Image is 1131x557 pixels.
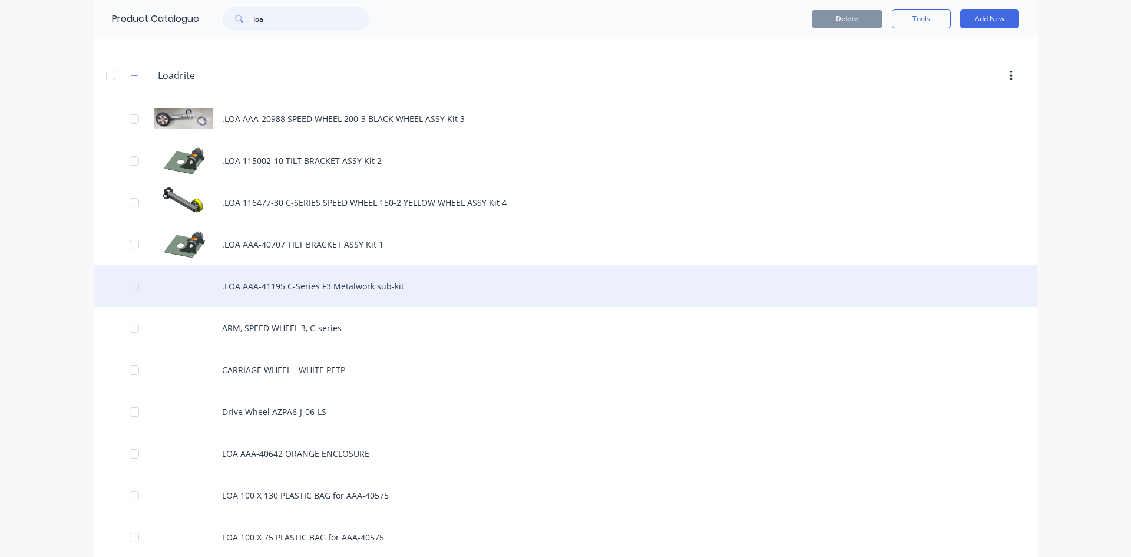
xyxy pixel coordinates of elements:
[94,98,1037,140] div: .LOA AAA-20988 SPEED WHEEL 200-3 BLACK WHEEL ASSY Kit 3.LOA AAA-20988 SPEED WHEEL 200-3 BLACK WHE...
[960,9,1019,28] button: Add New
[94,265,1037,307] div: .LOA AAA-41195 C-Series F3 Metalwork sub-kit
[892,9,951,28] button: Tools
[94,349,1037,391] div: CARRIAGE WHEEL - WHITE PETP
[158,68,297,83] input: Enter category name
[94,474,1037,516] div: LOA 100 X 130 PLASTIC BAG for AAA-40575
[94,391,1037,433] div: Drive Wheel AZPA6-J-06-LS
[94,223,1037,265] div: .LOA AAA-40707 TILT BRACKET ASSY Kit 1.LOA AAA-40707 TILT BRACKET ASSY Kit 1
[94,307,1037,349] div: ARM, SPEED WHEEL 3, C-series
[94,433,1037,474] div: LOA AAA-40642 ORANGE ENCLOSURE
[94,182,1037,223] div: .LOA 116477-30 C-SERIES SPEED WHEEL 150-2 YELLOW WHEEL ASSY Kit 4.LOA 116477-30 C-SERIES SPEED WH...
[812,10,882,28] button: Delete
[253,7,370,31] input: Search...
[94,140,1037,182] div: .LOA 115002-10 TILT BRACKET ASSY Kit 2.LOA 115002-10 TILT BRACKET ASSY Kit 2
